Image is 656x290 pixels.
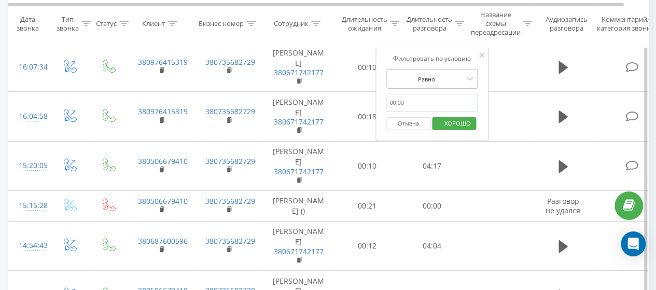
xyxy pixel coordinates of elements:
a: 380506679410 [138,196,188,206]
font: ХОРОШО [444,119,471,127]
font: 00:21 [358,201,376,211]
font: Длительность ожидания [342,15,387,33]
font: 00:18 [358,112,376,121]
a: 380735682729 [205,106,255,116]
font: [PERSON_NAME] [273,48,324,68]
font: Разговор не удался [546,196,580,215]
font: 00:10 [358,161,376,171]
font: Отмена [398,119,419,127]
font: Сотрудник [274,19,309,29]
a: 380735682729 [205,236,255,246]
a: 380976415319 [138,106,188,116]
div: Открытый Intercom Messenger [621,231,646,256]
font: [PERSON_NAME] [273,97,324,117]
font: Длительность разговора [407,15,452,33]
font: Клиент [142,19,165,29]
font: [PERSON_NAME] [273,146,324,167]
font: 00:12 [358,241,376,251]
font: [PERSON_NAME] () [273,196,324,216]
font: 00:10 [358,62,376,72]
button: Отмена [386,117,430,130]
button: ХОРОШО [432,117,476,130]
a: 380671742177 [274,167,324,176]
a: 380506679410 [138,156,188,166]
a: 380671742177 [274,117,324,127]
font: 16:07:34 [19,62,48,72]
font: Аудиозапись разговора [545,15,587,33]
font: 00:00 [423,201,441,211]
font: 15:15:28 [19,200,48,210]
a: 380671742177 [274,246,324,256]
font: 04:17 [423,161,441,171]
input: 00:00 [386,94,478,112]
a: 380735682729 [205,57,255,67]
font: Тип звонка [57,15,79,33]
font: 15:20:05 [19,160,48,170]
font: [PERSON_NAME] [273,226,324,246]
font: 04:04 [423,241,441,251]
font: Бизнес номер [199,19,244,29]
a: 380735682729 [205,196,255,206]
font: Фильтровать по условию [393,54,471,63]
a: 380687600596 [138,236,188,246]
a: 380671742177 [274,67,324,77]
font: Комментарий/категория звонка [597,15,654,33]
a: 380735682729 [205,156,255,166]
a: 380976415319 [138,57,188,67]
font: 16:04:58 [19,111,48,121]
font: Статус [96,19,117,29]
font: Название схемы переадресации [470,10,520,37]
font: Дата звонка [17,15,39,33]
font: 14:54:43 [19,240,48,250]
